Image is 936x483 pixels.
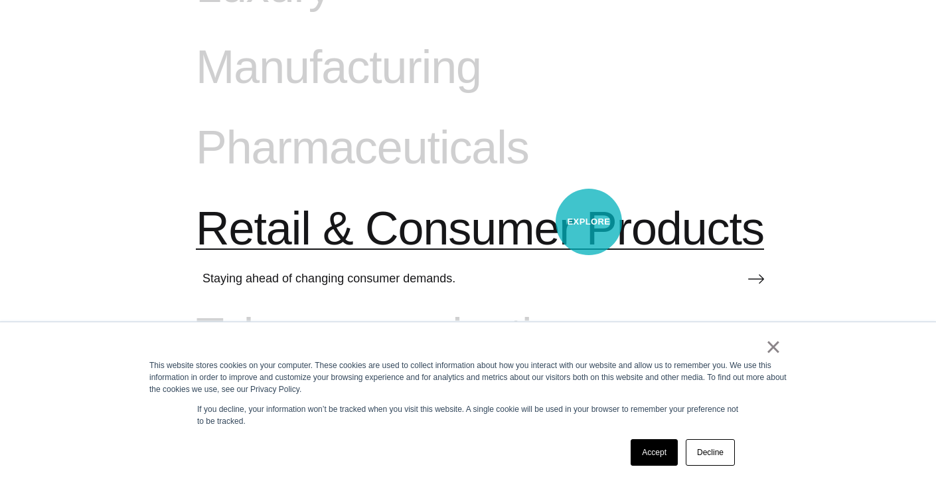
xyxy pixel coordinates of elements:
p: If you decline, your information won’t be tracked when you visit this website. A single cookie wi... [197,403,739,427]
span: Telecommunications [196,308,604,363]
a: Accept [631,439,678,466]
span: Retail & Consumer Products [196,202,764,256]
a: Decline [686,439,735,466]
span: Manufacturing [196,41,481,95]
a: Retail & Consumer Products Staying ahead of changing consumer demands. [196,202,764,308]
span: Pharmaceuticals [196,121,529,175]
span: Staying ahead of changing consumer demands. [202,272,455,286]
a: Pharmaceuticals [196,121,533,202]
a: Telecommunications [196,308,604,389]
a: × [765,341,781,353]
a: Manufacturing [196,41,533,122]
div: This website stores cookies on your computer. These cookies are used to collect information about... [149,359,787,395]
